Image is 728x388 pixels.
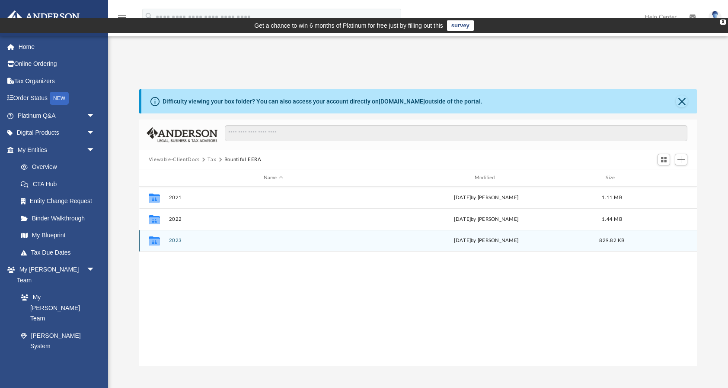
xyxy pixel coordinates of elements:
[594,174,629,182] div: Size
[6,261,104,289] a: My [PERSON_NAME] Teamarrow_drop_down
[12,289,99,327] a: My [PERSON_NAME] Team
[208,156,216,164] button: Tax
[447,20,474,31] a: survey
[382,194,591,202] div: [DATE] by [PERSON_NAME]
[602,195,622,200] span: 1.11 MB
[381,174,591,182] div: Modified
[12,193,108,210] a: Entity Change Request
[169,217,378,222] button: 2022
[86,107,104,125] span: arrow_drop_down
[139,187,697,366] div: grid
[12,227,104,244] a: My Blueprint
[163,97,482,106] div: Difficulty viewing your box folder? You can also access your account directly on outside of the p...
[602,217,622,222] span: 1.44 MB
[6,141,108,158] a: My Entitiesarrow_drop_down
[720,19,726,25] div: close
[50,92,69,105] div: NEW
[658,154,671,166] button: Switch to Grid View
[12,210,108,227] a: Binder Walkthrough
[86,124,104,142] span: arrow_drop_down
[6,72,108,90] a: Tax Organizers
[254,20,443,31] div: Get a chance to win 6 months of Platinum for free just by filling out this
[6,107,108,124] a: Platinum Q&Aarrow_drop_down
[224,156,262,164] button: Bountiful EERA
[86,141,104,159] span: arrow_drop_down
[676,95,688,107] button: Close
[633,174,693,182] div: id
[6,124,108,142] a: Digital Productsarrow_drop_down
[12,158,108,176] a: Overview
[382,237,591,245] div: [DATE] by [PERSON_NAME]
[675,154,688,166] button: Add
[143,174,164,182] div: id
[6,90,108,107] a: Order StatusNEW
[6,38,108,55] a: Home
[149,156,200,164] button: Viewable-ClientDocs
[86,261,104,279] span: arrow_drop_down
[12,355,104,372] a: Client Referrals
[382,216,591,223] div: [DATE] by [PERSON_NAME]
[12,244,108,261] a: Tax Due Dates
[168,174,377,182] div: Name
[12,327,104,355] a: [PERSON_NAME] System
[12,175,108,193] a: CTA Hub
[379,98,425,105] a: [DOMAIN_NAME]
[169,238,378,243] button: 2023
[225,125,687,142] input: Search files and folders
[169,195,378,200] button: 2021
[599,238,624,243] span: 829.82 KB
[6,55,108,73] a: Online Ordering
